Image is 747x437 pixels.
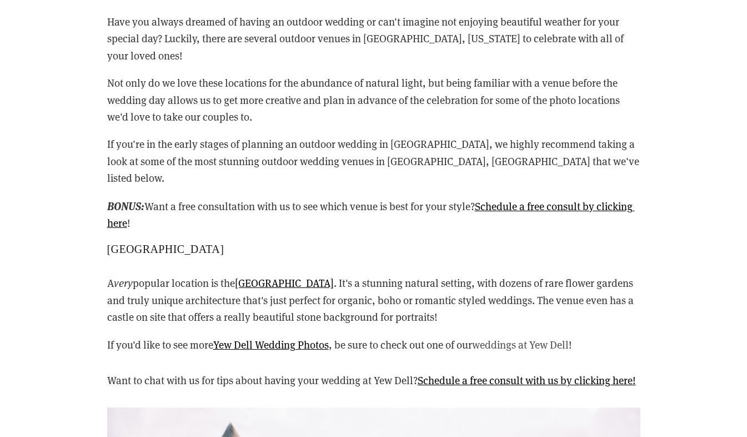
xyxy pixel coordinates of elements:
h2: [GEOGRAPHIC_DATA] [107,242,640,256]
p: Not only do we love these locations for the abundance of natural light, but being familiar with a... [107,75,640,125]
p: Want to chat with us for tips about having your wedding at Yew Dell? [107,372,640,389]
p: If you'd like to see more , be sure to check out one of our ! [107,336,640,353]
p: Want a free consultation with us to see which venue is best for your style? ! [107,197,640,232]
a: Schedule a free consult with us by clicking here! [418,373,636,387]
p: Have you always dreamed of having an outdoor wedding or can't imagine not enjoying beautiful weat... [107,13,640,64]
em: BONUS: [107,198,144,213]
a: Yew Dell Wedding Photos [213,337,329,351]
p: If you're in the early stages of planning an outdoor wedding in [GEOGRAPHIC_DATA], we highly reco... [107,136,640,186]
a: weddings at Yew Dell [472,337,569,351]
em: very [114,276,133,290]
a: [GEOGRAPHIC_DATA] [235,276,334,290]
p: A popular location is the . It's a stunning natural setting, with dozens of rare flower gardens a... [107,275,640,325]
